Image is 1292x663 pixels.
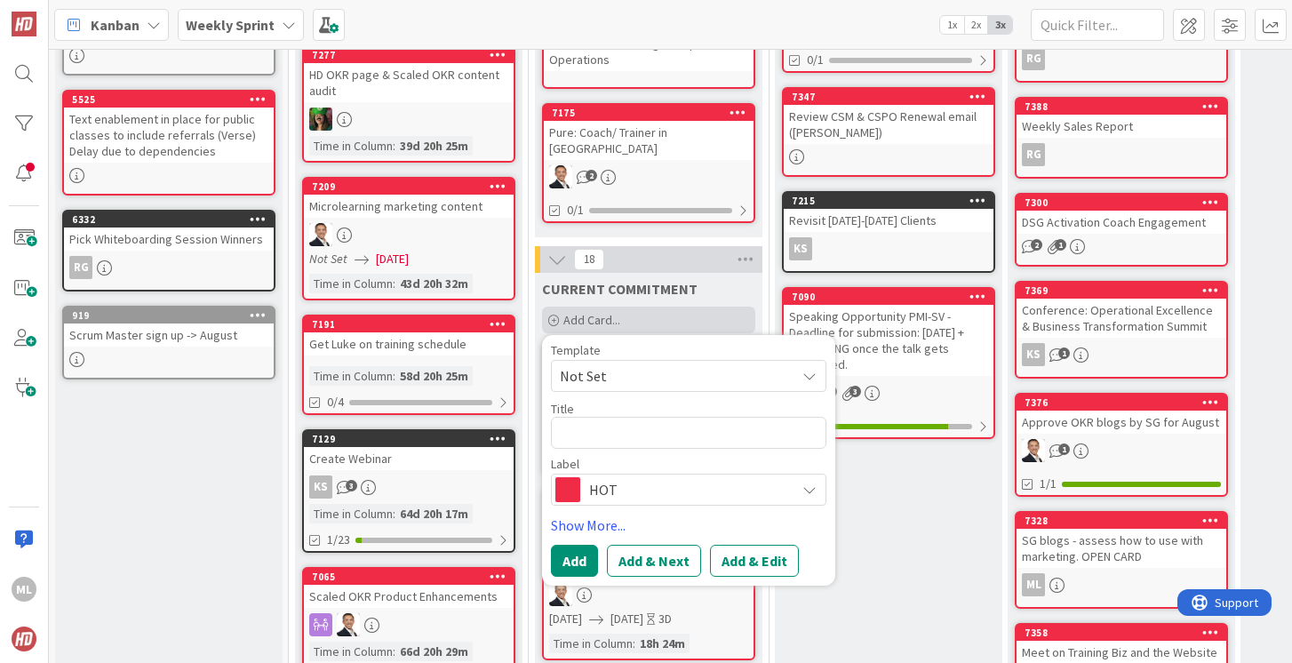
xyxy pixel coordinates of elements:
div: 7300DSG Activation Coach Engagement [1017,195,1226,234]
a: 7129Create WebinarKSTime in Column:64d 20h 17m1/23 [302,429,515,553]
a: 7175Pure: Coach/ Trainer in [GEOGRAPHIC_DATA]SL0/1 [542,103,755,223]
div: 7090 [784,289,993,305]
div: 18h 24m [635,634,690,653]
span: 1/1 [1040,475,1057,493]
span: 2x [964,16,988,34]
img: SL [549,165,572,188]
span: 1 [1058,443,1070,455]
span: [DATE] [376,250,409,268]
a: 7376Approve OKR blogs by SG for AugustSL1/1 [1015,393,1228,497]
span: Add Card... [563,312,620,328]
span: 18 [574,249,604,270]
div: 7209Microlearning marketing content [304,179,514,218]
div: 7215Revisit [DATE]-[DATE] Clients [784,193,993,232]
div: SL [784,381,993,404]
input: Quick Filter... [1031,9,1164,41]
div: 7347 [792,91,993,103]
div: Approve OKR blogs by SG for August [1017,411,1226,434]
div: SL [544,165,754,188]
span: 3x [988,16,1012,34]
span: 1/23 [327,531,350,549]
span: Label [551,458,579,470]
span: 0/1 [807,51,824,69]
span: 3 [346,480,357,491]
span: 1 [1055,239,1066,251]
div: 7376 [1017,395,1226,411]
div: Create Webinar [304,447,514,470]
div: Text enablement in place for public classes to include referrals (Verse) Delay due to dependencies [64,108,274,163]
a: 7369Conference: Operational Excellence & Business Transformation SummitKS [1015,281,1228,379]
div: SL [1017,439,1226,462]
img: SL [549,583,572,606]
div: Time in Column [309,274,393,293]
div: 7129Create Webinar [304,431,514,470]
span: 2 [586,170,597,181]
span: : [393,136,395,156]
span: 1x [940,16,964,34]
span: Not Set [560,364,782,387]
div: RG [1022,47,1045,70]
div: 7129 [304,431,514,447]
div: ML [1022,573,1045,596]
div: DSG Activation Coach Engagement [1017,211,1226,234]
span: HOT [589,477,786,502]
div: 7328SG blogs - assess how to use with marketing. OPEN CARD [1017,513,1226,568]
a: 7328SG blogs - assess how to use with marketing. OPEN CARDML [1015,511,1228,609]
img: Visit kanbanzone.com [12,12,36,36]
div: 3D [658,610,672,628]
a: 7347Review CSM & CSPO Renewal email ([PERSON_NAME]) [782,87,995,177]
div: Time in Column [309,504,393,523]
div: 7065Scaled OKR Product Enhancements [304,569,514,608]
span: 1 [1058,347,1070,359]
div: 7175 [544,105,754,121]
div: 64d 20h 17m [395,504,473,523]
button: Add & Edit [710,545,799,577]
div: 7347Review CSM & CSPO Renewal email ([PERSON_NAME]) [784,89,993,144]
a: 7090Speaking Opportunity PMI-SV - Deadline for submission: [DATE] + MARKETING once the talk gets ... [782,287,995,439]
div: Get Luke on training schedule [304,332,514,355]
div: KS [1022,343,1045,366]
div: 7369 [1025,284,1226,297]
div: ABS - Product Manager Ship Operations [544,32,754,71]
div: 7388Weekly Sales Report [1017,99,1226,138]
div: SL [304,108,514,131]
span: Kanban [91,14,140,36]
div: 7215 [792,195,993,207]
span: 2 [1031,239,1042,251]
div: Revisit [DATE]-[DATE] Clients [784,209,993,232]
div: HD OKR page & Scaled OKR content audit [304,63,514,102]
div: Pick Whiteboarding Session Winners [64,228,274,251]
img: SL [337,613,360,636]
div: KS [304,475,514,499]
div: 7369Conference: Operational Excellence & Business Transformation Summit [1017,283,1226,338]
a: 7388Weekly Sales ReportRG [1015,97,1228,179]
div: Conference: Operational Excellence & Business Transformation Summit [1017,299,1226,338]
div: SG blogs - assess how to use with marketing. OPEN CARD [1017,529,1226,568]
div: 7300 [1017,195,1226,211]
span: [DATE] [549,610,582,628]
div: 7376Approve OKR blogs by SG for August [1017,395,1226,434]
div: RG [1017,47,1226,70]
div: Time in Column [309,366,393,386]
div: Scrum Master sign up -> August [64,324,274,347]
a: 5525Text enablement in place for public classes to include referrals (Verse) Delay due to depende... [62,90,275,196]
div: 7388 [1017,99,1226,115]
div: 7191Get Luke on training schedule [304,316,514,355]
span: : [633,634,635,653]
a: 7300DSG Activation Coach Engagement [1015,193,1228,267]
div: 7191 [304,316,514,332]
div: 7358 [1017,625,1226,641]
div: 6332 [64,212,274,228]
span: 3 [849,386,861,397]
span: : [393,504,395,523]
div: KS [789,237,812,260]
div: 7209 [312,180,514,193]
div: Review CSM & CSPO Renewal email ([PERSON_NAME]) [784,105,993,144]
div: KS [784,237,993,260]
div: RG [1022,143,1045,166]
div: 7388 [1025,100,1226,113]
span: : [393,366,395,386]
label: Title [551,401,574,417]
span: : [393,274,395,293]
div: ML [12,577,36,602]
